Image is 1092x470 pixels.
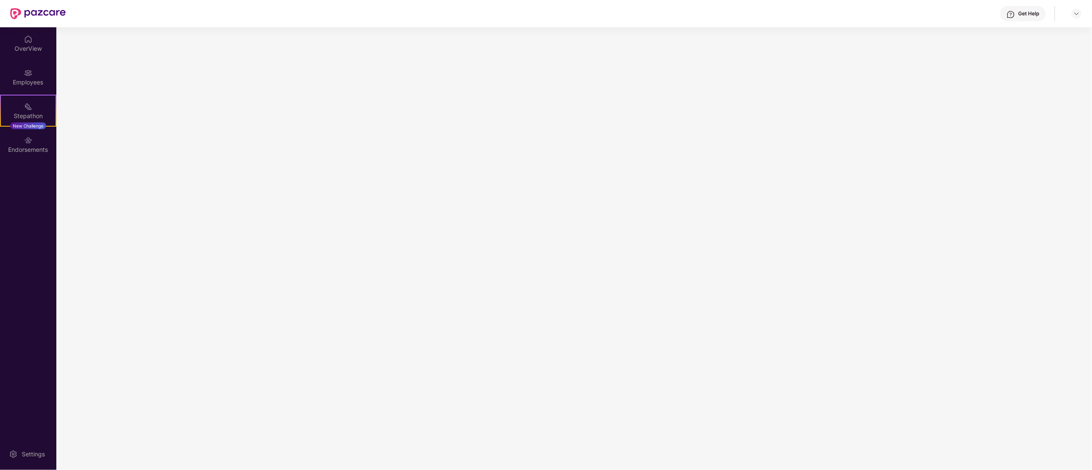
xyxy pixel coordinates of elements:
img: svg+xml;base64,PHN2ZyBpZD0iU2V0dGluZy0yMHgyMCIgeG1sbnM9Imh0dHA6Ly93d3cudzMub3JnLzIwMDAvc3ZnIiB3aW... [9,450,18,458]
div: Settings [19,450,47,458]
div: Stepathon [1,112,55,120]
img: svg+xml;base64,PHN2ZyBpZD0iRHJvcGRvd24tMzJ4MzIiIHhtbG5zPSJodHRwOi8vd3d3LnczLm9yZy8yMDAwL3N2ZyIgd2... [1073,10,1080,17]
img: svg+xml;base64,PHN2ZyB4bWxucz0iaHR0cDovL3d3dy53My5vcmcvMjAwMC9zdmciIHdpZHRoPSIyMSIgaGVpZ2h0PSIyMC... [24,102,32,111]
img: New Pazcare Logo [10,8,66,19]
img: svg+xml;base64,PHN2ZyBpZD0iSG9tZSIgeG1sbnM9Imh0dHA6Ly93d3cudzMub3JnLzIwMDAvc3ZnIiB3aWR0aD0iMjAiIG... [24,35,32,44]
div: New Challenge [10,122,46,129]
div: Get Help [1019,10,1039,17]
img: svg+xml;base64,PHN2ZyBpZD0iRW5kb3JzZW1lbnRzIiB4bWxucz0iaHR0cDovL3d3dy53My5vcmcvMjAwMC9zdmciIHdpZH... [24,136,32,145]
img: svg+xml;base64,PHN2ZyBpZD0iRW1wbG95ZWVzIiB4bWxucz0iaHR0cDovL3d3dy53My5vcmcvMjAwMC9zdmciIHdpZHRoPS... [24,69,32,77]
img: svg+xml;base64,PHN2ZyBpZD0iSGVscC0zMngzMiIgeG1sbnM9Imh0dHA6Ly93d3cudzMub3JnLzIwMDAvc3ZnIiB3aWR0aD... [1007,10,1015,19]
